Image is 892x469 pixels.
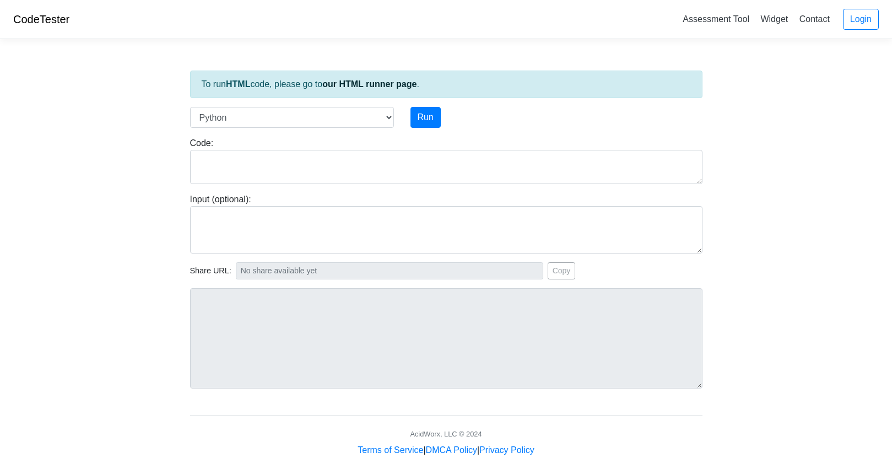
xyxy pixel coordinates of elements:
div: Code: [182,137,711,184]
a: DMCA Policy [426,445,477,455]
div: | | [358,444,534,457]
input: No share available yet [236,262,543,279]
a: Login [843,9,879,30]
a: Contact [795,10,834,28]
div: AcidWorx, LLC © 2024 [410,429,482,439]
button: Run [410,107,441,128]
button: Copy [548,262,576,279]
a: Widget [756,10,792,28]
a: Privacy Policy [479,445,534,455]
div: To run code, please go to . [190,71,702,98]
div: Input (optional): [182,193,711,254]
a: CodeTester [13,13,69,25]
a: Assessment Tool [678,10,754,28]
span: Share URL: [190,265,231,277]
strong: HTML [226,79,250,89]
a: our HTML runner page [322,79,417,89]
a: Terms of Service [358,445,423,455]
